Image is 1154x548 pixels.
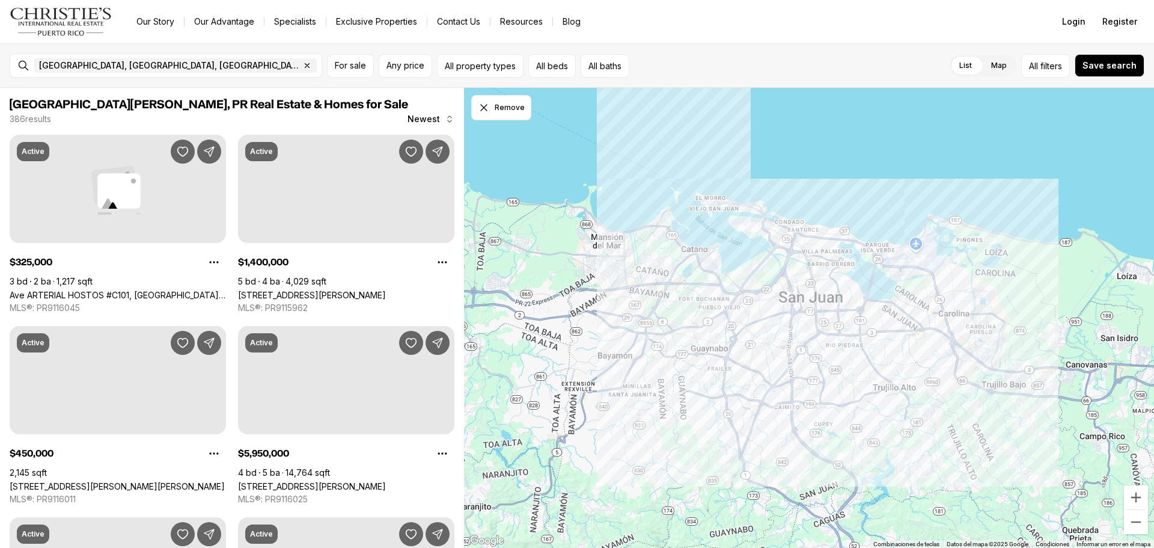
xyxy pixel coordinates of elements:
a: 423 Francisco Sein URB FLORAL PARK, HATO REY PR, 00917 [10,481,225,491]
button: Property options [202,442,226,466]
button: All baths [581,54,629,78]
p: Active [250,529,273,539]
a: Exclusive Properties [326,13,427,30]
button: For sale [327,54,374,78]
button: Save Property: 152 TETUAN ST [399,331,423,355]
a: Our Advantage [185,13,264,30]
button: Contact Us [427,13,490,30]
a: Blog [553,13,590,30]
p: Active [250,147,273,156]
button: Save Property: 76 COND KINGS COURT #602 [171,522,195,546]
span: Newest [408,114,440,124]
p: Active [250,338,273,348]
button: Property options [430,442,454,466]
label: List [950,55,982,76]
button: Save Property: 501-829648 COUNTRY CLUB C/ANTONIO LUCIANO #1152 [399,522,423,546]
button: Share Property [426,331,450,355]
span: All [1029,60,1038,72]
button: Any price [379,54,432,78]
button: Save search [1075,54,1144,77]
span: Login [1062,17,1085,26]
p: Active [22,529,44,539]
span: Datos del mapa ©2025 Google [947,541,1028,547]
button: Save Property: 423 Francisco Sein URB FLORAL PARK [171,331,195,355]
button: Save Property: 4 CALLE PETUNIA [399,140,423,164]
span: filters [1040,60,1062,72]
button: All beds [528,54,576,78]
p: 386 results [10,114,51,124]
button: All property types [437,54,524,78]
button: Share Property [426,522,450,546]
a: 4 CALLE PETUNIA, SAN JUAN PR, 00927 [238,290,386,300]
span: Any price [386,61,424,70]
button: Share Property [426,140,450,164]
button: Login [1055,10,1093,34]
span: For sale [335,61,366,70]
button: Allfilters [1021,54,1070,78]
button: Property options [202,250,226,274]
p: Active [22,338,44,348]
span: [GEOGRAPHIC_DATA], [GEOGRAPHIC_DATA], [GEOGRAPHIC_DATA] [39,61,300,70]
p: Active [22,147,44,156]
button: Share Property [197,522,221,546]
span: Register [1102,17,1137,26]
a: Specialists [264,13,326,30]
button: Property options [430,250,454,274]
img: logo [10,7,112,36]
button: Newest [400,107,462,131]
a: 152 TETUAN ST, SAN JUAN PR, 00901 [238,481,386,491]
button: Register [1095,10,1144,34]
span: Save search [1082,61,1137,70]
a: Our Story [127,13,184,30]
button: Save Property: Ave ARTERIAL HOSTOS #C101 [171,140,195,164]
button: Dismiss drawing [471,95,531,120]
button: Share Property [197,331,221,355]
label: Map [982,55,1016,76]
a: Resources [490,13,552,30]
button: Share Property [197,140,221,164]
span: [GEOGRAPHIC_DATA][PERSON_NAME], PR Real Estate & Homes for Sale [10,99,408,111]
a: Ave ARTERIAL HOSTOS #C101, SAN JUAN PR, 00917 [10,290,226,300]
